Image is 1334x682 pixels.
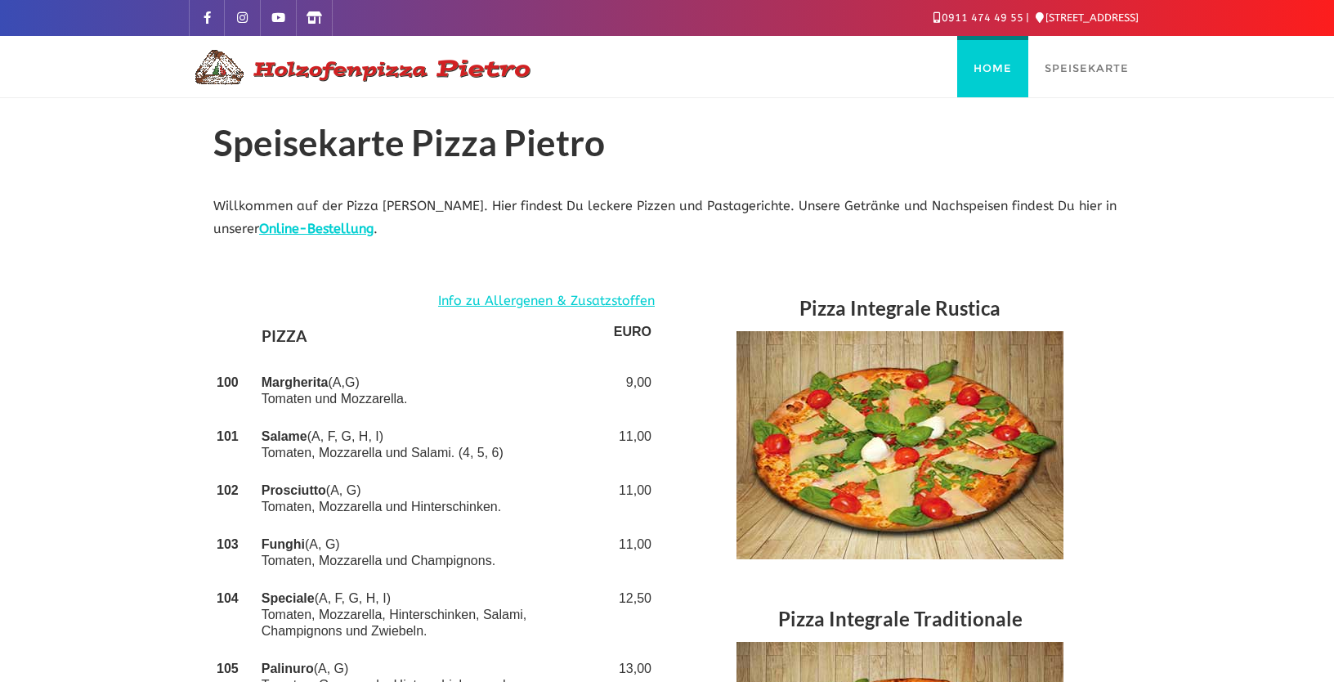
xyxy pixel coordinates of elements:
[438,289,655,313] a: Info zu Allergenen & Zusatzstoffen
[614,325,651,339] strong: EURO
[679,289,1121,331] h3: Pizza Integrale Rustica
[258,364,611,418] td: (A,G) Tomaten und Mozzarella.
[217,375,239,389] strong: 100
[217,483,239,497] strong: 102
[679,600,1121,642] h3: Pizza Integrale Traditionale
[262,662,314,675] strong: Palinuro
[611,526,655,580] td: 11,00
[213,123,1121,170] h1: Speisekarte Pizza Pietro
[262,324,607,353] h4: PIZZA
[1045,61,1129,74] span: Speisekarte
[217,662,239,675] strong: 105
[957,36,1028,97] a: Home
[611,472,655,526] td: 11,00
[1028,36,1145,97] a: Speisekarte
[217,591,239,605] strong: 104
[262,483,326,497] strong: Prosciutto
[213,195,1121,242] p: Willkommen auf der Pizza [PERSON_NAME]. Hier findest Du leckere Pizzen und Pastagerichte. Unsere ...
[259,221,374,236] a: Online-Bestellung
[611,364,655,418] td: 9,00
[258,472,611,526] td: (A, G) Tomaten, Mozzarella und Hinterschinken.
[611,418,655,472] td: 11,00
[258,526,611,580] td: (A, G) Tomaten, Mozzarella und Champignons.
[736,331,1063,559] img: Speisekarte - Pizza Integrale Rustica
[258,418,611,472] td: (A, F, G, H, I) Tomaten, Mozzarella und Salami. (4, 5, 6)
[217,429,239,443] strong: 101
[189,47,532,87] img: Logo
[217,537,239,551] strong: 103
[611,580,655,650] td: 12,50
[262,537,305,551] strong: Funghi
[974,61,1012,74] span: Home
[1036,11,1139,24] a: [STREET_ADDRESS]
[262,591,315,605] strong: Speciale
[933,11,1023,24] a: 0911 474 49 55
[258,580,611,650] td: (A, F, G, H, I) Tomaten, Mozzarella, Hinterschinken, Salami, Champignons und Zwiebeln.
[262,429,307,443] strong: Salame
[262,375,329,389] strong: Margherita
